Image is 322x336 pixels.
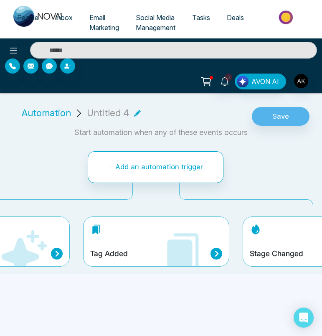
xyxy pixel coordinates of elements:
[127,10,184,36] a: Social Media Management
[136,13,175,32] span: Social Media Management
[184,10,218,25] a: Tasks
[47,10,81,25] a: Inbox
[13,6,63,27] img: Nova CRM Logo
[55,13,73,22] span: Inbox
[250,249,303,258] h4: Stage Changed
[225,74,232,81] span: 3
[294,74,308,88] img: User Avatar
[87,106,129,120] span: Untitled 4
[89,13,119,32] span: Email Marketing
[294,308,314,328] div: Open Intercom Messenger
[22,106,71,120] span: Automation
[235,74,286,89] button: AVON AI
[251,76,279,87] span: AVON AI
[88,151,223,183] button: Add an automation trigger
[192,13,210,22] span: Tasks
[17,13,38,22] span: People
[218,10,252,25] a: Deals
[90,249,128,258] h4: Tag Added
[215,74,235,88] a: 3
[256,8,317,27] img: Market-place.gif
[237,76,248,87] img: Lead Flow
[9,10,47,25] a: People
[227,13,244,22] span: Deals
[252,107,309,126] button: Save
[81,10,127,36] a: Email Marketing
[5,127,317,138] p: Start automation when any of these events occurs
